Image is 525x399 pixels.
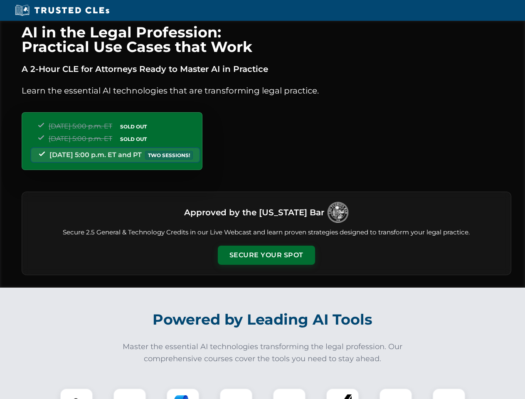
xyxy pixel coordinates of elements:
span: SOLD OUT [117,135,150,143]
span: [DATE] 5:00 p.m. ET [49,122,112,130]
p: Master the essential AI technologies transforming the legal profession. Our comprehensive courses... [117,341,408,365]
img: Logo [328,202,348,223]
p: A 2-Hour CLE for Attorneys Ready to Master AI in Practice [22,62,511,76]
h3: Approved by the [US_STATE] Bar [184,205,324,220]
span: [DATE] 5:00 p.m. ET [49,135,112,143]
span: SOLD OUT [117,122,150,131]
h2: Powered by Leading AI Tools [32,305,493,334]
p: Secure 2.5 General & Technology Credits in our Live Webcast and learn proven strategies designed ... [32,228,501,237]
button: Secure Your Spot [218,246,315,265]
img: Trusted CLEs [12,4,112,17]
h1: AI in the Legal Profession: Practical Use Cases that Work [22,25,511,54]
p: Learn the essential AI technologies that are transforming legal practice. [22,84,511,97]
